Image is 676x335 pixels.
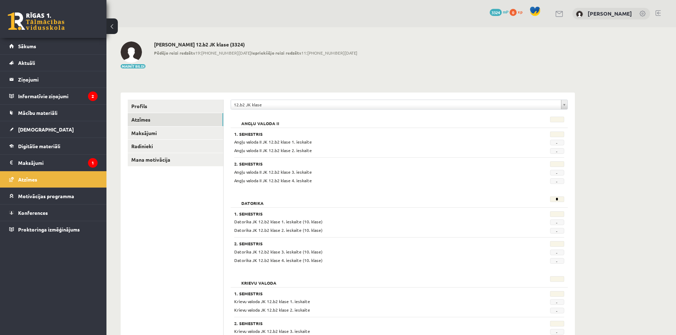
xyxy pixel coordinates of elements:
[510,9,517,16] span: 0
[550,329,564,335] span: -
[18,60,35,66] span: Aktuāli
[588,10,632,17] a: [PERSON_NAME]
[234,147,312,153] span: Angļu valoda II JK 12.b2 klase 2. ieskaite
[234,196,271,203] h2: Datorika
[234,161,507,166] h3: 2. Semestris
[234,117,286,124] h2: Angļu valoda II
[9,38,98,54] a: Sākums
[9,171,98,188] a: Atzīmes
[234,100,558,109] span: 12.b2 JK klase
[8,12,65,30] a: Rīgas 1. Tālmācības vidusskola
[128,113,223,126] a: Atzīmes
[18,210,48,216] span: Konferences
[88,158,98,168] i: 1
[234,276,284,283] h2: Krievu valoda
[128,140,223,153] a: Radinieki
[154,50,357,56] span: 19:[PHONE_NUMBER][DATE] 11:[PHONE_NUMBER][DATE]
[550,178,564,184] span: -
[234,328,310,334] span: Krievu valoda JK 12.b2 klase 3. ieskaite
[490,9,509,15] a: 3324 mP
[234,249,323,255] span: Datorika JK 12.b2 klase 3. ieskaite (10. klase)
[550,308,564,313] span: -
[550,250,564,255] span: -
[550,170,564,175] span: -
[9,88,98,104] a: Informatīvie ziņojumi2
[234,298,310,304] span: Krievu valoda JK 12.b2 klase 1. ieskaite
[550,219,564,225] span: -
[18,43,36,49] span: Sākums
[18,155,98,171] legend: Maksājumi
[9,55,98,71] a: Aktuāli
[231,100,567,109] a: 12.b2 JK klase
[234,132,507,136] h3: 1. Semestris
[503,9,509,15] span: mP
[18,193,74,199] span: Motivācijas programma
[128,127,223,140] a: Maksājumi
[18,126,74,133] span: [DEMOGRAPHIC_DATA]
[510,9,526,15] a: 0 xp
[234,178,312,183] span: Angļu valoda II JK 12.b2 klase 4. ieskaite
[234,257,323,263] span: Datorika JK 12.b2 klase 4. ieskaite (10. klase)
[18,143,60,149] span: Digitālie materiāli
[9,121,98,138] a: [DEMOGRAPHIC_DATA]
[128,153,223,166] a: Mana motivācija
[234,227,323,233] span: Datorika JK 12.b2 klase 2. ieskaite (10. klase)
[18,88,98,104] legend: Informatīvie ziņojumi
[154,50,195,56] b: Pēdējo reizi redzēts
[18,110,57,116] span: Mācību materiāli
[128,100,223,113] a: Profils
[234,321,507,326] h3: 2. Semestris
[234,291,507,296] h3: 1. Semestris
[9,138,98,154] a: Digitālie materiāli
[18,226,80,233] span: Proktoringa izmēģinājums
[234,169,312,175] span: Angļu valoda II JK 12.b2 klase 3. ieskaite
[88,91,98,101] i: 2
[154,41,357,48] h2: [PERSON_NAME] 12.b2 JK klase (3324)
[550,258,564,264] span: -
[234,139,312,145] span: Angļu valoda II JK 12.b2 klase 1. ieskaite
[18,176,37,183] span: Atzīmes
[234,307,310,313] span: Krievu valoda JK 12.b2 klase 2. ieskaite
[9,155,98,171] a: Maksājumi1
[550,148,564,154] span: -
[518,9,522,15] span: xp
[234,241,507,246] h3: 2. Semestris
[9,188,98,204] a: Motivācijas programma
[9,205,98,221] a: Konferences
[550,140,564,145] span: -
[234,219,323,224] span: Datorika JK 12.b2 klase 1. ieskaite (10. klase)
[490,9,502,16] span: 3324
[550,228,564,234] span: -
[18,71,98,88] legend: Ziņojumi
[121,64,145,68] button: Mainīt bildi
[576,11,583,18] img: Sigurds Kozlovskis
[234,211,507,216] h3: 1. Semestris
[121,41,142,63] img: Sigurds Kozlovskis
[251,50,301,56] b: Iepriekšējo reizi redzēts
[550,299,564,305] span: -
[9,105,98,121] a: Mācību materiāli
[9,221,98,238] a: Proktoringa izmēģinājums
[9,71,98,88] a: Ziņojumi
